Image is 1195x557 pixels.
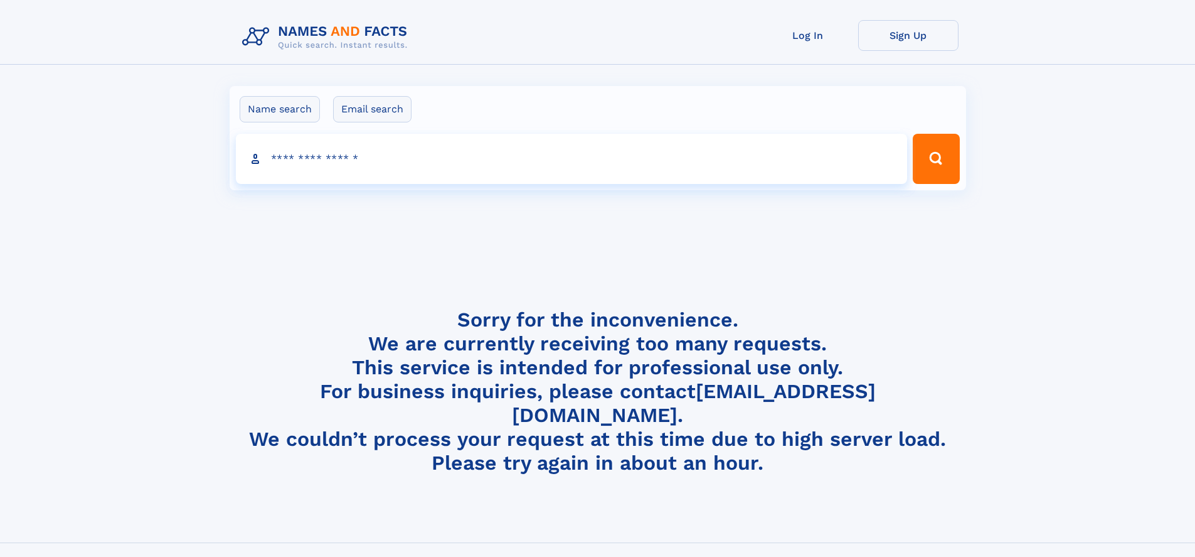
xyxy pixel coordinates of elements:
[236,134,908,184] input: search input
[512,379,876,427] a: [EMAIL_ADDRESS][DOMAIN_NAME]
[237,308,959,475] h4: Sorry for the inconvenience. We are currently receiving too many requests. This service is intend...
[237,20,418,54] img: Logo Names and Facts
[333,96,412,122] label: Email search
[858,20,959,51] a: Sign Up
[758,20,858,51] a: Log In
[240,96,320,122] label: Name search
[913,134,959,184] button: Search Button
